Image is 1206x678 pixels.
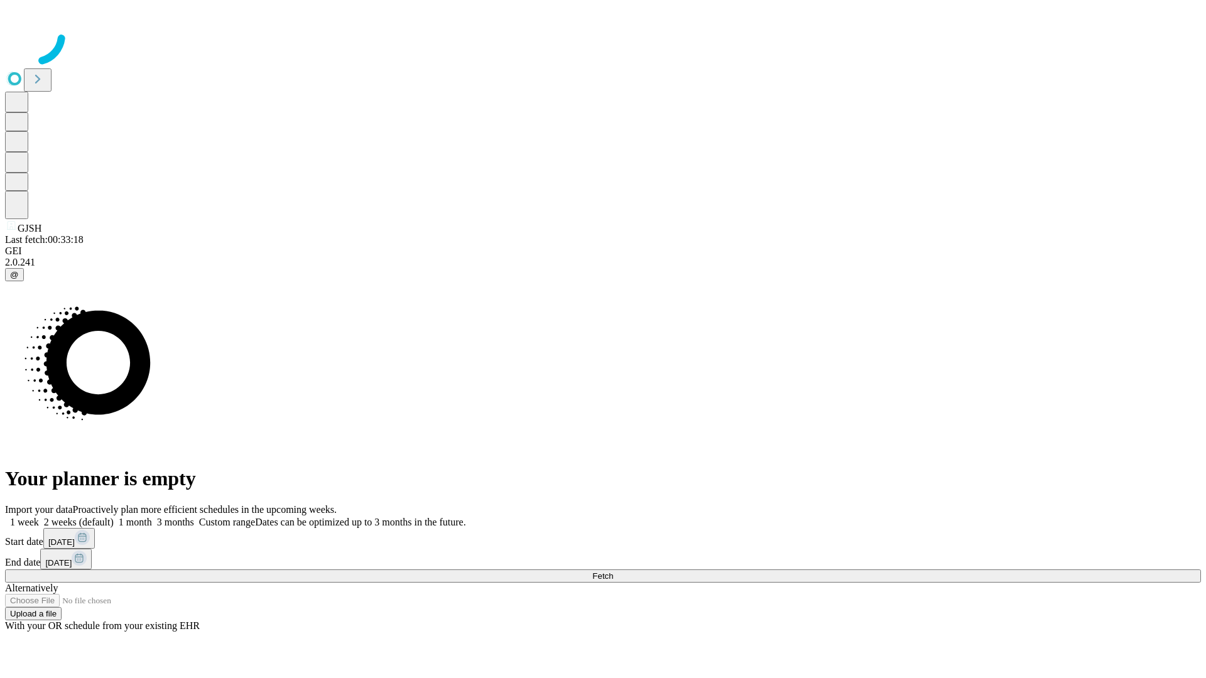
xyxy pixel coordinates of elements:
[43,528,95,549] button: [DATE]
[73,504,337,515] span: Proactively plan more efficient schedules in the upcoming weeks.
[48,537,75,547] span: [DATE]
[10,517,39,527] span: 1 week
[199,517,255,527] span: Custom range
[40,549,92,569] button: [DATE]
[255,517,465,527] span: Dates can be optimized up to 3 months in the future.
[44,517,114,527] span: 2 weeks (default)
[5,245,1201,257] div: GEI
[5,549,1201,569] div: End date
[119,517,152,527] span: 1 month
[18,223,41,234] span: GJSH
[5,583,58,593] span: Alternatively
[157,517,194,527] span: 3 months
[5,620,200,631] span: With your OR schedule from your existing EHR
[5,467,1201,490] h1: Your planner is empty
[5,257,1201,268] div: 2.0.241
[5,528,1201,549] div: Start date
[5,569,1201,583] button: Fetch
[592,571,613,581] span: Fetch
[5,268,24,281] button: @
[45,558,72,568] span: [DATE]
[5,607,62,620] button: Upload a file
[5,504,73,515] span: Import your data
[5,234,84,245] span: Last fetch: 00:33:18
[10,270,19,279] span: @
